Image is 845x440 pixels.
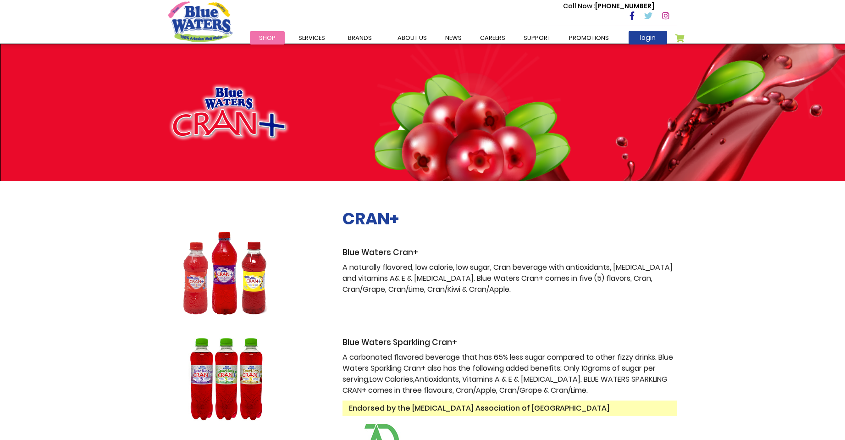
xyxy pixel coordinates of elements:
a: News [436,31,471,45]
h3: Blue Waters Sparkling Cran+ [342,338,677,347]
a: support [514,31,560,45]
img: Sparkling Cran 330ml [168,338,283,421]
a: login [629,31,667,45]
span: Shop [259,33,276,42]
span: Services [298,33,325,42]
p: A naturally flavored, low calorie, low sugar, Cran beverage with antioxidants, [MEDICAL_DATA] and... [342,262,677,295]
p: A carbonated flavored beverage that has 65% less sugar compared to other fizzy drinks. Blue Water... [342,352,677,396]
span: Brands [348,33,372,42]
p: [PHONE_NUMBER] [563,1,654,11]
h3: Blue Waters Cran+ [342,248,677,257]
a: about us [388,31,436,45]
a: careers [471,31,514,45]
a: store logo [168,1,232,42]
span: Endorsed by the [MEDICAL_DATA] Association of [GEOGRAPHIC_DATA] [342,401,677,416]
span: Call Now : [563,1,595,11]
a: Promotions [560,31,618,45]
h2: CRAN+ [342,209,677,228]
